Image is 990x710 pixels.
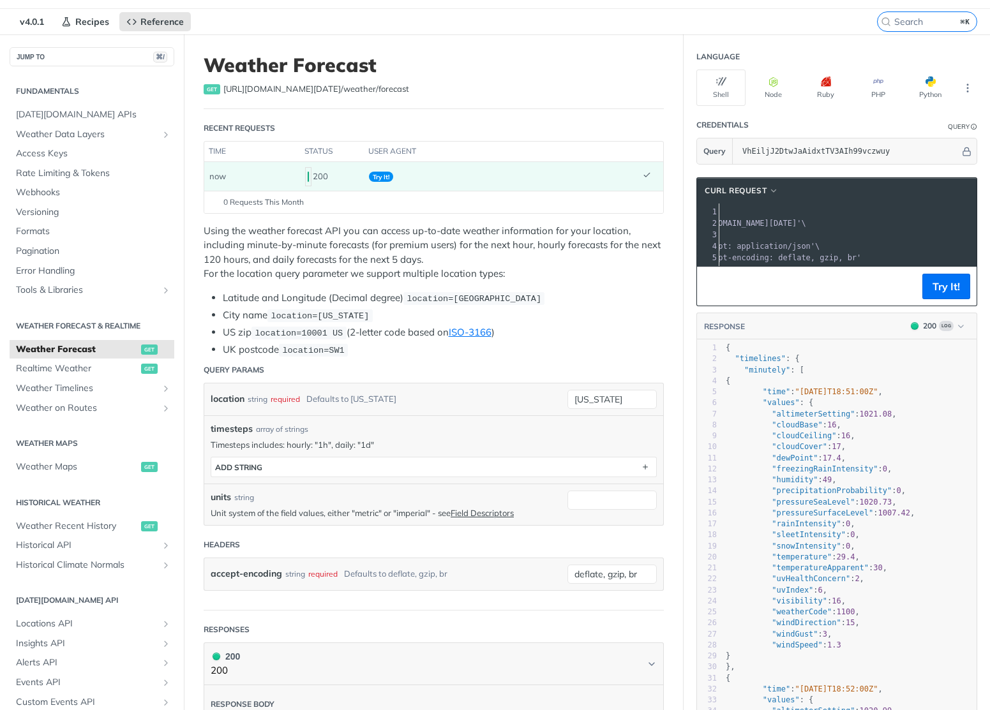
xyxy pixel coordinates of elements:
a: Rate Limiting & Tokens [10,164,174,183]
span: Weather Recent History [16,520,138,533]
div: Recent Requests [204,122,275,134]
span: Custom Events API [16,696,158,709]
div: string [285,565,305,583]
div: 29 [697,651,717,662]
span: "cloudCover" [772,442,827,451]
span: "[DATE]T18:52:00Z" [795,684,878,693]
p: 200 [211,663,240,678]
span: "temperatureApparent" [772,563,869,572]
span: : , [726,498,896,507]
span: : , [726,486,906,495]
span: { [726,343,730,352]
div: Language [696,51,740,63]
div: array of strings [256,424,308,435]
div: 200 [305,166,359,188]
div: 27 [697,629,717,640]
span: : , [726,563,887,572]
p: Using the weather forecast API you can access up-to-date weather information for your location, i... [204,224,664,281]
div: 24 [697,596,717,607]
svg: Search [881,17,891,27]
span: Historical API [16,539,158,552]
span: "altimeterSetting" [772,410,855,418]
span: Weather Forecast [16,343,138,356]
span: : , [726,586,827,595]
div: 1 [697,343,717,353]
span: "pressureSeaLevel" [772,498,855,507]
th: status [300,142,364,162]
button: Ruby [801,70,850,106]
button: RESPONSE [703,320,746,333]
span: 1007.42 [878,508,911,517]
a: Webhooks [10,183,174,202]
span: 16 [827,420,836,429]
a: Weather TimelinesShow subpages for Weather Timelines [10,379,174,398]
a: Formats [10,222,174,241]
div: string [234,492,254,503]
span: 2 [855,574,859,583]
span: : , [726,596,846,605]
span: : { [726,354,800,363]
span: 0 [846,542,850,551]
span: : , [726,431,855,440]
a: Versioning [10,203,174,222]
span: location=[GEOGRAPHIC_DATA] [407,294,541,304]
h2: Fundamentals [10,85,174,97]
span: ⌘/ [153,52,167,63]
span: : [ [726,366,804,374]
span: 200 [911,322,919,330]
span: 16 [832,596,841,605]
span: "snowIntensity" [772,542,841,551]
li: Latitude and Longitude (Decimal degree) [223,291,664,306]
span: "uvIndex" [772,586,813,595]
li: UK postcode [223,343,664,357]
span: }, [726,662,735,671]
a: Access Keys [10,144,174,163]
span: 1100 [836,607,855,616]
a: Weather Recent Historyget [10,517,174,536]
div: 7 [697,409,717,420]
span: "minutely" [744,366,790,374]
span: "pressureSurfaceLevel" [772,508,873,517]
span: Rate Limiting & Tokens [16,167,171,180]
a: Recipes [54,12,116,31]
div: 33 [697,695,717,706]
span: Historical Climate Normals [16,559,158,572]
span: "uvHealthConcern" [772,574,850,583]
span: Weather Maps [16,461,138,473]
span: "timelines" [735,354,786,363]
h1: Weather Forecast [204,54,664,77]
span: Insights API [16,637,158,650]
a: Error Handling [10,262,174,281]
a: Alerts APIShow subpages for Alerts API [10,653,174,672]
span: 200 [213,653,220,660]
span: "values" [763,695,800,704]
button: Show subpages for Historical API [161,540,171,551]
div: Defaults to [US_STATE] [306,390,396,408]
div: ADD string [215,462,262,472]
span: timesteps [211,422,253,436]
span: : , [726,454,846,462]
a: Historical Climate NormalsShow subpages for Historical Climate Normals [10,556,174,575]
button: Shell [696,70,746,106]
span: : , [726,618,860,627]
span: Weather Data Layers [16,128,158,141]
span: [DATE][DOMAIN_NAME] APIs [16,108,171,121]
span: "windGust" [772,630,818,639]
th: user agent [364,142,638,162]
span: "temperature" [772,552,832,561]
div: 2 [697,218,719,229]
button: 200 200200 [211,649,657,678]
button: Show subpages for Custom Events API [161,697,171,707]
span: "windDirection" [772,618,841,627]
span: : , [726,464,892,473]
span: "humidity" [772,475,818,484]
h2: Weather Maps [10,438,174,449]
div: 17 [697,519,717,529]
a: ISO-3166 [449,326,491,338]
span: : , [726,410,896,418]
span: 0 [846,519,850,528]
span: get [204,84,220,94]
span: get [141,521,158,531]
span: get [141,364,158,374]
button: Try It! [922,274,970,299]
